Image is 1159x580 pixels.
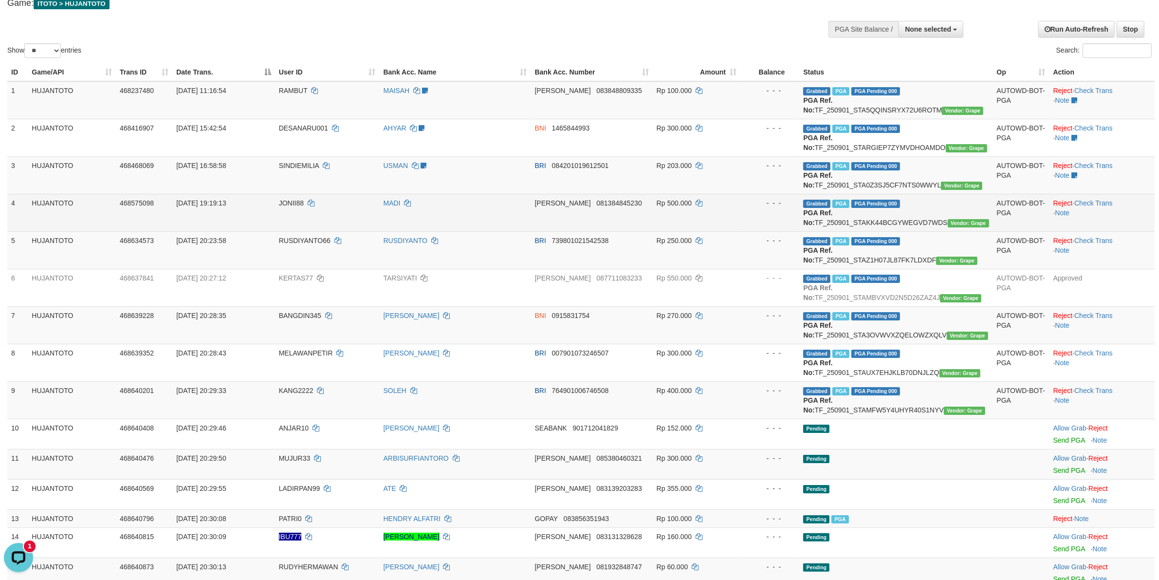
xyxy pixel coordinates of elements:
span: [DATE] 19:19:13 [176,199,226,207]
a: Reject [1088,533,1108,541]
td: AUTOWD-BOT-PGA [993,344,1049,381]
span: [DATE] 20:23:58 [176,237,226,244]
td: · · [1049,194,1155,231]
div: PGA Site Balance / [828,21,899,37]
span: Rp 300.000 [657,454,692,462]
a: Note [1055,134,1070,142]
span: ANJAR10 [279,424,309,432]
b: PGA Ref. No: [803,321,832,339]
th: User ID: activate to sort column ascending [275,63,380,81]
a: Send PGA [1053,467,1085,474]
a: Reject [1088,454,1108,462]
span: PATRI0 [279,515,302,523]
b: PGA Ref. No: [803,246,832,264]
b: PGA Ref. No: [803,359,832,376]
span: Marked by aeonel [832,237,849,245]
span: Grabbed [803,125,830,133]
a: Check Trans [1074,237,1113,244]
span: [PERSON_NAME] [535,274,591,282]
span: [DATE] 11:16:54 [176,87,226,94]
td: HUJANTOTO [28,231,116,269]
a: [PERSON_NAME] [384,424,440,432]
span: Marked by aeosyak [832,200,849,208]
th: Trans ID: activate to sort column ascending [116,63,172,81]
span: Grabbed [803,200,830,208]
span: PGA Pending [851,350,900,358]
span: Copy 087711083233 to clipboard [596,274,642,282]
span: Vendor URL: https://settle31.1velocity.biz [936,257,977,265]
span: Grabbed [803,237,830,245]
span: PGA Pending [851,275,900,283]
td: HUJANTOTO [28,527,116,558]
span: Marked by aeorizki [832,125,849,133]
a: Reject [1088,485,1108,492]
td: · [1049,527,1155,558]
a: MADI [384,199,401,207]
span: Vendor URL: https://settle31.1velocity.biz [946,144,987,152]
td: TF_250901_STA3OVWVXZQELOWZXQLV [799,306,993,344]
a: ATE [384,485,396,492]
span: [DATE] 20:29:55 [176,485,226,492]
span: PGA Pending [851,162,900,170]
div: - - - [744,123,795,133]
span: BRI [535,387,546,394]
span: PGA Pending [851,387,900,395]
span: Rp 203.000 [657,162,692,169]
span: Grabbed [803,162,830,170]
td: 3 [7,156,28,194]
span: Grabbed [803,350,830,358]
a: [PERSON_NAME] [384,349,440,357]
span: PGA Pending [851,312,900,320]
span: [DATE] 16:58:58 [176,162,226,169]
span: PGA Pending [851,237,900,245]
td: 10 [7,419,28,449]
td: AUTOWD-BOT-PGA [993,119,1049,156]
b: PGA Ref. No: [803,284,832,301]
a: [PERSON_NAME] [384,312,440,319]
span: Copy 1465844993 to clipboard [552,124,590,132]
span: Rp 300.000 [657,124,692,132]
a: [PERSON_NAME] [384,533,440,541]
span: [PERSON_NAME] [535,454,591,462]
span: Pending [803,515,829,524]
span: Pending [803,485,829,493]
span: Vendor URL: https://settle31.1velocity.biz [944,407,985,415]
a: Check Trans [1074,312,1113,319]
span: Vendor URL: https://settle31.1velocity.biz [939,369,981,377]
a: Note [1093,497,1107,505]
span: Copy 007901073246507 to clipboard [552,349,609,357]
span: [PERSON_NAME] [535,533,591,541]
td: 8 [7,344,28,381]
td: · [1049,479,1155,509]
a: TARSIYATI [384,274,417,282]
td: · · [1049,81,1155,119]
span: Rp 100.000 [657,515,692,523]
a: Reject [1053,124,1073,132]
span: 468637841 [120,274,154,282]
td: · [1049,509,1155,527]
span: Vendor URL: https://settle31.1velocity.biz [948,219,989,227]
span: KERTAS77 [279,274,313,282]
span: [DATE] 20:30:09 [176,533,226,541]
a: Reject [1053,199,1073,207]
td: 1 [7,81,28,119]
td: · [1049,419,1155,449]
div: - - - [744,86,795,95]
span: [DATE] 20:28:43 [176,349,226,357]
a: Run Auto-Refresh [1038,21,1115,37]
span: [DATE] 20:29:50 [176,454,226,462]
a: Check Trans [1074,387,1113,394]
span: 468639352 [120,349,154,357]
span: Copy 083139203283 to clipboard [596,485,642,492]
th: Date Trans.: activate to sort column descending [172,63,275,81]
span: BANGDIN345 [279,312,321,319]
span: · [1053,485,1088,492]
span: · [1053,454,1088,462]
span: [DATE] 20:27:12 [176,274,226,282]
span: Pending [803,425,829,433]
span: Rp 550.000 [657,274,692,282]
td: TF_250901_STA5QQINSRYX72U6ROTM [799,81,993,119]
td: 11 [7,449,28,479]
div: - - - [744,532,795,542]
th: Status [799,63,993,81]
